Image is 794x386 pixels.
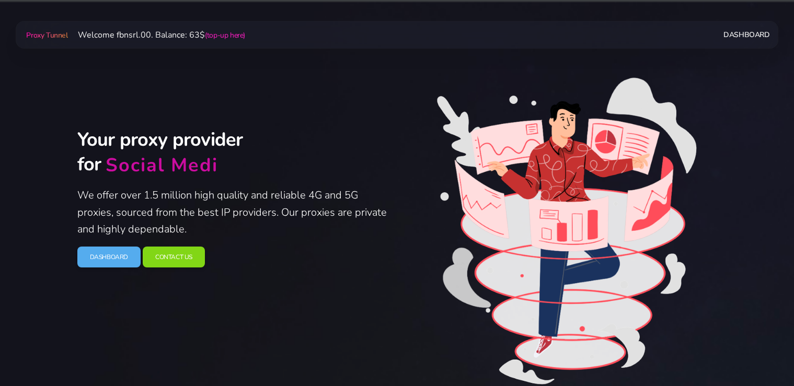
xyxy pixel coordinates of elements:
p: We offer over 1.5 million high quality and reliable 4G and 5G proxies, sourced from the best IP p... [77,187,391,238]
a: (top-up here) [205,30,245,40]
span: Proxy Tunnel [26,30,67,40]
a: Dashboard [723,25,769,44]
a: Proxy Tunnel [24,27,70,43]
iframe: Webchat Widget [640,215,781,373]
a: Dashboard [77,247,141,268]
div: Social Medi [106,154,218,178]
span: Welcome fbnsrl.00. Balance: 63$ [70,29,245,41]
a: Contact Us [143,247,205,268]
h2: Your proxy provider for [77,128,391,179]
